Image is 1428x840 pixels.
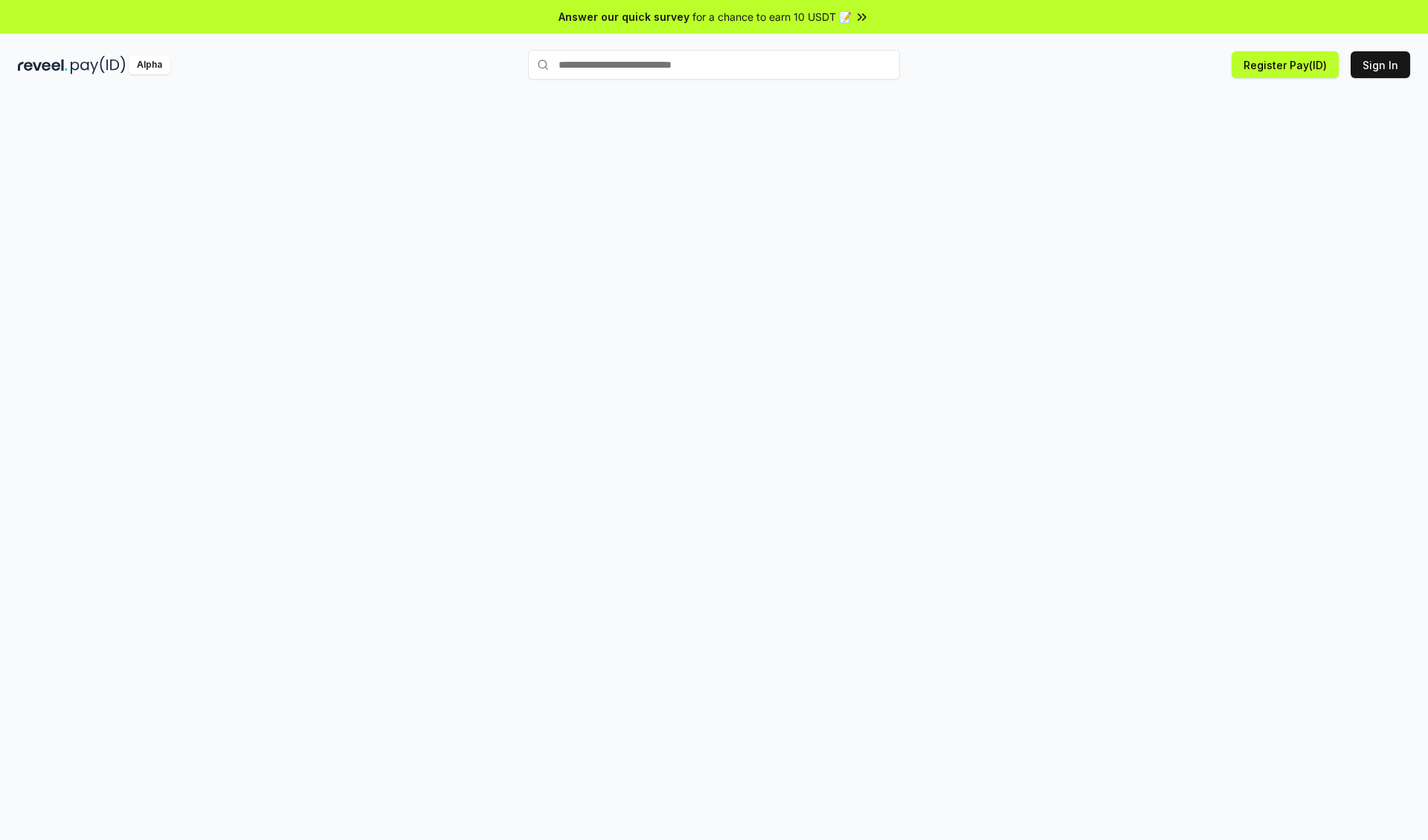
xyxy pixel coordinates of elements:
button: Sign In [1351,51,1410,78]
button: Register Pay(ID) [1232,51,1339,78]
div: Alpha [129,56,170,74]
span: Answer our quick survey [559,9,689,25]
img: reveel_dark [18,56,68,74]
img: pay_id [71,56,126,74]
span: for a chance to earn 10 USDT 📝 [692,9,852,25]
